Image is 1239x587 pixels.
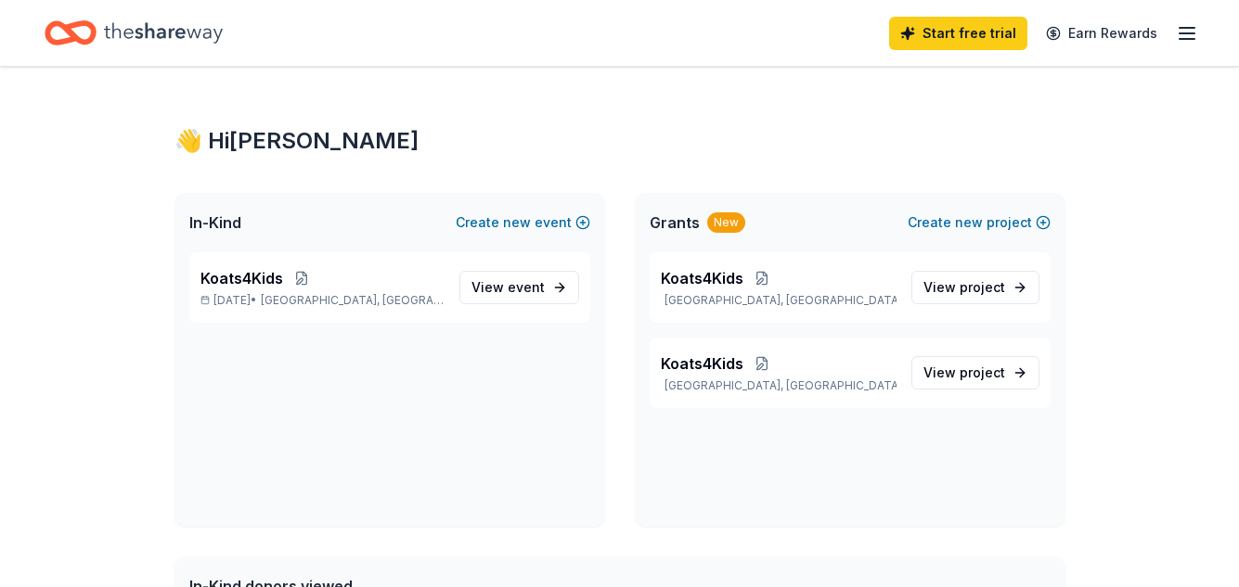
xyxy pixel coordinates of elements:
button: Createnewevent [456,211,590,234]
a: View event [459,271,579,304]
a: Start free trial [889,17,1027,50]
p: [GEOGRAPHIC_DATA], [GEOGRAPHIC_DATA] [661,378,897,393]
p: [DATE] • [200,293,445,308]
span: new [955,211,983,234]
a: Home [45,11,223,55]
span: Koats4Kids [661,352,743,375]
span: event [508,279,545,295]
button: Createnewproject [908,211,1051,234]
span: Grants [650,211,700,234]
span: Koats4Kids [200,267,283,289]
span: project [960,279,1005,295]
span: new [503,211,531,234]
div: 👋 Hi [PERSON_NAME] [174,126,1065,156]
span: Koats4Kids [661,267,743,289]
span: View [923,276,1005,299]
span: View [471,276,545,299]
div: New [707,212,745,233]
p: [GEOGRAPHIC_DATA], [GEOGRAPHIC_DATA] [661,293,897,308]
span: View [923,362,1005,384]
span: [GEOGRAPHIC_DATA], [GEOGRAPHIC_DATA] [261,293,444,308]
a: View project [911,356,1039,389]
a: Earn Rewards [1035,17,1168,50]
span: In-Kind [189,211,241,234]
span: project [960,364,1005,380]
a: View project [911,271,1039,304]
